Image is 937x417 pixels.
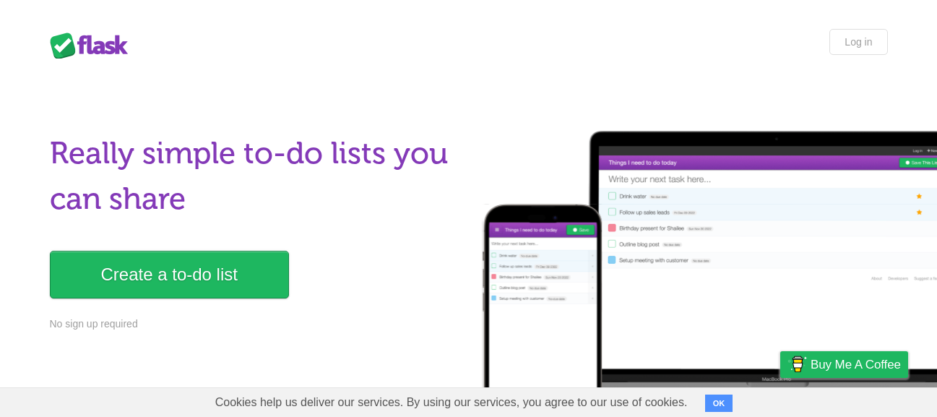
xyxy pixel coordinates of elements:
[787,352,807,377] img: Buy me a coffee
[811,352,901,377] span: Buy me a coffee
[50,131,460,222] h1: Really simple to-do lists you can share
[201,388,702,417] span: Cookies help us deliver our services. By using our services, you agree to our use of cookies.
[50,317,460,332] p: No sign up required
[705,395,733,412] button: OK
[829,29,887,55] a: Log in
[50,33,137,59] div: Flask Lists
[780,351,908,378] a: Buy me a coffee
[50,251,289,298] a: Create a to-do list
